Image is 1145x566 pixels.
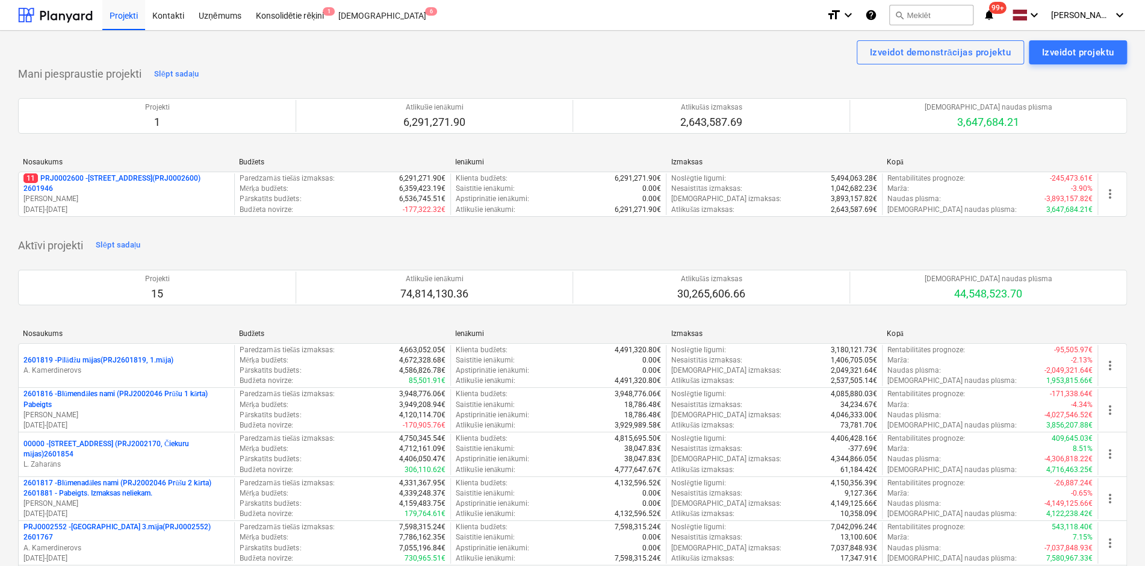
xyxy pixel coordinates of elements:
p: [PERSON_NAME] [23,410,229,420]
p: Naudas plūsma : [887,410,941,420]
p: Naudas plūsma : [887,499,941,509]
div: 2601817 -Blūmenadāles nami (PRJ2002046 Prūšu 2 kārta) 2601881 - Pabeigts. Izmaksas neliekam.[PERS... [23,478,229,520]
p: [DEMOGRAPHIC_DATA] naudas plūsma : [887,465,1017,475]
p: PRJ0002600 - [STREET_ADDRESS](PRJ0002600) 2601946 [23,173,229,194]
p: Noslēgtie līgumi : [671,173,726,184]
span: more_vert [1103,403,1117,417]
p: 1,042,682.23€ [831,184,877,194]
p: 2601817 - Blūmenadāles nami (PRJ2002046 Prūšu 2 kārta) 2601881 - Pabeigts. Izmaksas neliekam. [23,478,229,499]
p: 730,965.51€ [405,553,445,564]
p: Paredzamās tiešās izmaksas : [240,522,334,532]
p: Klienta budžets : [456,345,507,355]
p: Mērķa budžets : [240,488,288,499]
div: PRJ0002552 -[GEOGRAPHIC_DATA] 3.māja(PRJ0002552) 2601767A. Kamerdinerovs[DATE]-[DATE] [23,522,229,564]
p: Mērķa budžets : [240,532,288,543]
p: 10,358.09€ [840,509,877,519]
p: -3,893,157.82€ [1044,194,1093,204]
i: notifications [983,8,995,22]
p: Budžeta novirze : [240,553,293,564]
p: Rentabilitātes prognoze : [887,478,965,488]
p: 4,716,463.25€ [1046,465,1093,475]
div: Nosaukums [23,329,229,338]
p: Mērķa budžets : [240,400,288,410]
p: 4,132,596.52€ [615,509,661,519]
div: Slēpt sadaļu [96,238,141,252]
p: 4,159,483.75€ [399,499,445,509]
p: 30,265,606.66 [677,287,745,301]
p: Rentabilitātes prognoze : [887,173,965,184]
button: Izveidot demonstrācijas projektu [857,40,1024,64]
p: 74,814,130.36 [400,287,468,301]
p: Nesaistītās izmaksas : [671,444,742,454]
p: Pārskatīts budžets : [240,499,301,509]
p: Pārskatīts budžets : [240,543,301,553]
p: Atlikušie ienākumi : [456,553,515,564]
p: 3,893,157.82€ [831,194,877,204]
div: Ienākumi [455,329,662,338]
p: Marža : [887,532,909,543]
p: Rentabilitātes prognoze : [887,434,965,444]
p: [DEMOGRAPHIC_DATA] naudas plūsma : [887,553,1017,564]
p: Saistītie ienākumi : [456,184,515,194]
p: 4,663,052.05€ [399,345,445,355]
i: keyboard_arrow_down [1112,8,1127,22]
span: 11 [23,173,38,183]
p: 44,548,523.70 [925,287,1052,301]
p: 7,786,162.35€ [399,532,445,543]
p: Noslēgtie līgumi : [671,345,726,355]
p: Naudas plūsma : [887,194,941,204]
p: Saistītie ienākumi : [456,444,515,454]
p: [DEMOGRAPHIC_DATA] izmaksas : [671,454,781,464]
p: 6,291,271.90€ [615,173,661,184]
p: 3,948,776.06€ [399,389,445,399]
p: 3,949,208.94€ [399,400,445,410]
p: Atlikušās izmaksas : [671,465,734,475]
p: 1,406,705.05€ [831,355,877,365]
p: [DEMOGRAPHIC_DATA] naudas plūsma : [887,205,1017,215]
p: 6,291,271.90€ [615,205,661,215]
p: 38,047.83€ [624,444,661,454]
p: 179,764.61€ [405,509,445,519]
div: Izveidot projektu [1042,45,1114,60]
span: more_vert [1103,358,1117,373]
p: [DATE] - [DATE] [23,553,229,564]
p: -4.34% [1071,400,1093,410]
p: [DEMOGRAPHIC_DATA] izmaksas : [671,194,781,204]
p: [DATE] - [DATE] [23,205,229,215]
p: Marža : [887,488,909,499]
p: 4,750,345.54€ [399,434,445,444]
p: Noslēgtie līgumi : [671,389,726,399]
p: 85,501.91€ [409,376,445,386]
p: Saistītie ienākumi : [456,532,515,543]
p: -3.90% [1071,184,1093,194]
p: [DATE] - [DATE] [23,420,229,431]
p: 7,598,315.24€ [399,522,445,532]
p: 4,046,333.00€ [831,410,877,420]
p: 1 [145,115,170,129]
p: Atlikušie ienākumi [400,274,468,284]
p: Noslēgtie līgumi : [671,522,726,532]
p: Klienta budžets : [456,434,507,444]
p: -95,505.97€ [1054,345,1093,355]
p: [DEMOGRAPHIC_DATA] naudas plūsma : [887,509,1017,519]
p: 13,100.60€ [840,532,877,543]
p: Atlikušie ienākumi : [456,205,515,215]
p: Saistītie ienākumi : [456,400,515,410]
p: -26,887.24€ [1054,478,1093,488]
div: Budžets [239,329,445,338]
p: Projekti [145,102,170,113]
p: 18,786.48€ [624,400,661,410]
p: Saistītie ienākumi : [456,488,515,499]
button: Meklēt [889,5,973,25]
p: L. Zaharāns [23,459,229,470]
div: 2601819 -Pīlādžu mājas(PRJ2601819, 1.māja)A. Kamerdinerovs [23,355,229,376]
p: Budžeta novirze : [240,205,293,215]
p: 4,344,866.05€ [831,454,877,464]
p: 0.00€ [642,532,661,543]
div: Kopā [887,158,1093,167]
p: 73,781.70€ [840,420,877,431]
p: 1,953,815.66€ [1046,376,1093,386]
p: Mērķa budžets : [240,444,288,454]
p: Mērķa budžets : [240,355,288,365]
i: keyboard_arrow_down [841,8,855,22]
